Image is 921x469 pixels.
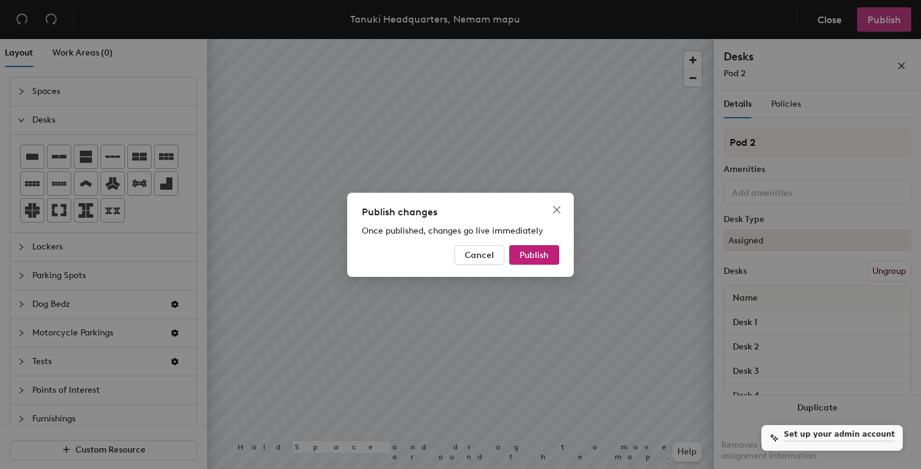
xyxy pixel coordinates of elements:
[465,249,494,260] span: Cancel
[547,200,566,220] button: Close
[362,226,543,236] span: Once published, changes go live immediately
[520,249,549,260] span: Publish
[362,205,559,220] div: Publish changes
[454,245,504,265] button: Cancel
[552,205,562,215] span: close
[509,245,559,265] button: Publish
[547,205,566,215] span: Close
